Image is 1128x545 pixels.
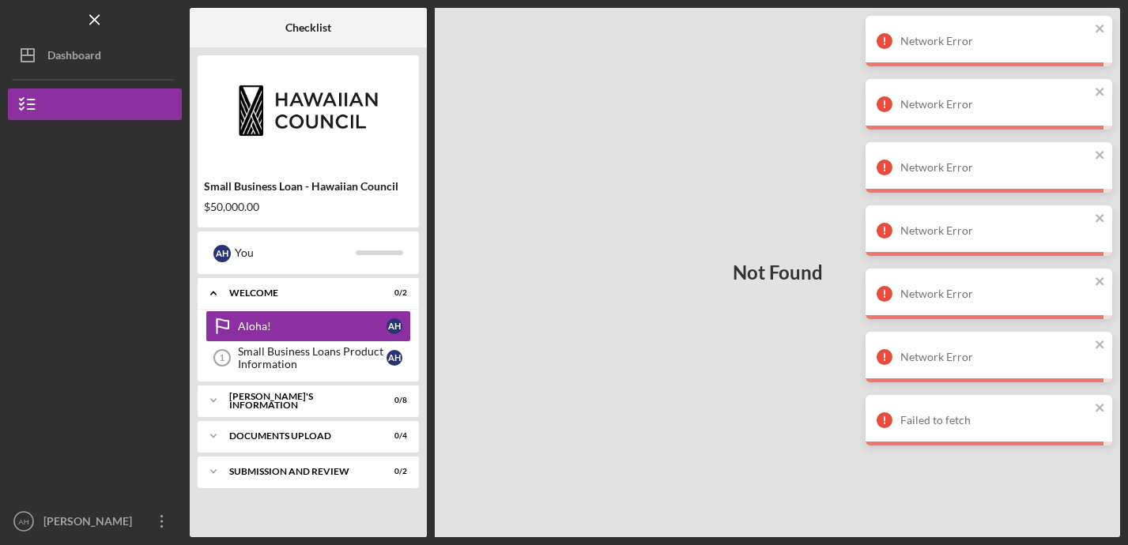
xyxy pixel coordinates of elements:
[204,180,413,193] div: Small Business Loan - Hawaiian Council
[1095,338,1106,353] button: close
[900,351,1090,363] div: Network Error
[47,39,101,75] div: Dashboard
[8,39,182,71] button: Dashboard
[229,431,368,441] div: DOCUMENTS UPLOAD
[8,506,182,537] button: AH[PERSON_NAME]
[229,392,368,410] div: [PERSON_NAME]'S INFORMATION
[900,288,1090,300] div: Network Error
[1095,85,1106,100] button: close
[379,396,407,405] div: 0 / 8
[229,288,368,298] div: WELCOME
[198,63,419,158] img: Product logo
[1095,148,1106,163] button: close
[229,467,368,476] div: SUBMISSION AND REVIEW
[900,35,1090,47] div: Network Error
[206,310,411,342] a: Aloha!AH
[900,224,1090,237] div: Network Error
[18,517,28,526] text: AH
[238,345,387,370] div: Small Business Loans Product Information
[379,467,407,476] div: 0 / 2
[900,98,1090,111] div: Network Error
[900,414,1090,427] div: Failed to fetch
[285,21,331,34] b: Checklist
[238,320,387,333] div: Aloha!
[387,318,402,334] div: A H
[900,161,1090,174] div: Network Error
[220,353,224,363] tspan: 1
[40,506,142,541] div: [PERSON_NAME]
[1095,401,1106,416] button: close
[379,431,407,441] div: 0 / 4
[379,288,407,298] div: 0 / 2
[213,245,231,262] div: A H
[206,342,411,374] a: 1Small Business Loans Product InformationAH
[733,261,823,284] h3: Not Found
[1095,275,1106,290] button: close
[204,201,413,213] div: $50,000.00
[387,350,402,366] div: A H
[1095,22,1106,37] button: close
[235,239,356,266] div: You
[1095,212,1106,227] button: close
